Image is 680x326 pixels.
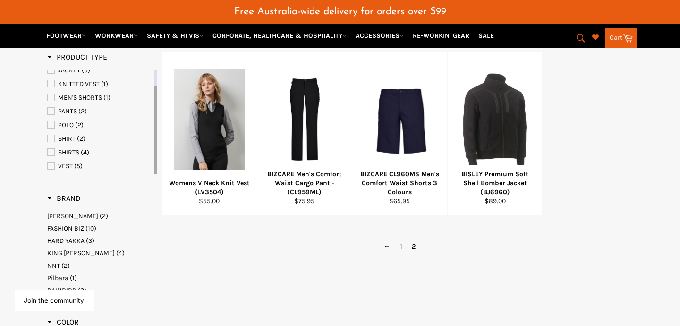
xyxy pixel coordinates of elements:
[395,240,407,253] a: 1
[47,79,153,89] a: KNITTED VEST
[263,170,346,197] div: BIZCARE Men's Comfort Waist Cargo Pant - (CL959ML)
[47,249,157,257] a: KING GEE
[58,66,80,74] span: JACKET
[58,121,74,129] span: POLO
[409,27,473,44] a: RE-WORKIN' GEAR
[42,27,90,44] a: FOOTWEAR
[447,52,543,216] a: BISLEY Premium Soft Shell Bomber Jacket (BJ6960)BISLEY Premium Soft Shell Bomber Jacket (BJ6960)$...
[257,52,352,216] a: BIZCARE Men's Comfort Waist Cargo Pant - (CL959ML)BIZCARE Men's Comfort Waist Cargo Pant - (CL959...
[47,212,157,221] a: BISLEY
[47,52,107,61] span: Product Type
[58,135,76,143] span: SHIRT
[61,262,70,270] span: (2)
[47,224,84,232] span: FASHION BIZ
[47,52,107,62] h3: Product Type
[161,52,257,216] a: Womens V Neck Knit Vest (LV3504)Womens V Neck Knit Vest (LV3504)$55.00
[82,66,90,74] span: (5)
[75,121,84,129] span: (2)
[605,28,637,48] a: Cart
[91,27,142,44] a: WORKWEAR
[24,296,86,304] button: Join the community!
[47,93,153,103] a: MEN'S SHORTS
[475,27,498,44] a: SALE
[58,80,100,88] span: KNITTED VEST
[47,274,157,283] a: Pilbara
[47,65,153,76] a: JACKET
[168,179,251,197] div: Womens V Neck Knit Vest (LV3504)
[78,286,86,294] span: (2)
[234,7,446,17] span: Free Australia-wide delivery for orders over $99
[47,286,157,295] a: RAINBIRD
[47,261,157,270] a: NNT
[352,27,408,44] a: ACCESSORIES
[58,94,102,102] span: MEN'S SHORTS
[86,237,94,245] span: (3)
[143,27,207,44] a: SAFETY & HI VIS
[47,106,153,117] a: PANTS
[47,262,60,270] span: NNT
[407,240,420,253] span: 2
[47,236,157,245] a: HARD YAKKA
[453,170,536,197] div: BISLEY Premium Soft Shell Bomber Jacket (BJ6960)
[116,249,125,257] span: (4)
[47,134,153,144] a: SHIRT
[47,161,153,172] a: VEST
[209,27,350,44] a: CORPORATE, HEALTHCARE & HOSPITALITY
[85,224,96,232] span: (10)
[101,80,108,88] span: (1)
[352,52,447,216] a: BIZCARE CL960MS Men's Comfort Waist Shorts 3 ColoursBIZCARE CL960MS Men's Comfort Waist Shorts 3 ...
[47,237,85,245] span: HARD YAKKA
[47,274,68,282] span: Pilbara
[47,194,81,203] h3: Brand
[47,212,98,220] span: [PERSON_NAME]
[58,148,79,156] span: SHIRTS
[47,249,115,257] span: KING [PERSON_NAME]
[47,120,153,130] a: POLO
[58,162,73,170] span: VEST
[47,147,153,158] a: SHIRTS
[77,135,85,143] span: (2)
[74,162,83,170] span: (5)
[47,224,157,233] a: FASHION BIZ
[58,107,77,115] span: PANTS
[81,148,89,156] span: (4)
[47,286,76,294] span: RAINBIRD
[100,212,108,220] span: (2)
[379,240,395,253] a: ←
[103,94,110,102] span: (1)
[358,170,442,197] div: BIZCARE CL960MS Men's Comfort Waist Shorts 3 Colours
[70,274,77,282] span: (1)
[78,107,87,115] span: (2)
